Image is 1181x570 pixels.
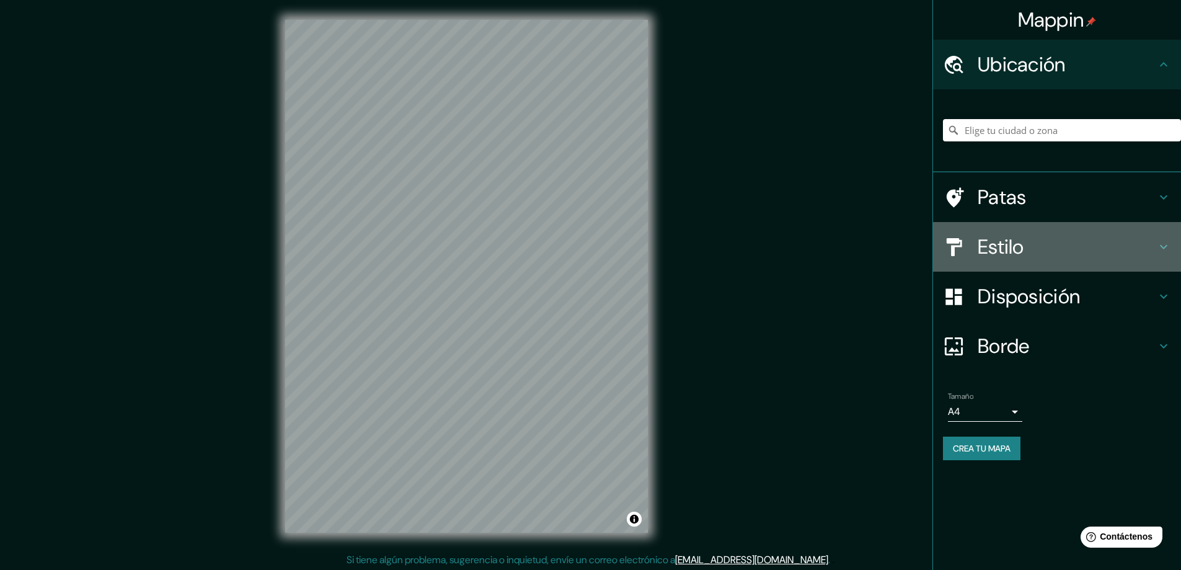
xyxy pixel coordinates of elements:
[1071,522,1167,556] iframe: Lanzador de widgets de ayuda
[828,553,830,566] font: .
[627,512,642,527] button: Activar o desactivar atribución
[978,333,1030,359] font: Borde
[1086,17,1096,27] img: pin-icon.png
[933,172,1181,222] div: Patas
[943,119,1181,141] input: Elige tu ciudad o zona
[285,20,648,533] canvas: Mapa
[948,402,1022,422] div: A4
[347,553,675,566] font: Si tiene algún problema, sugerencia o inquietud, envíe un correo electrónico a
[953,443,1011,454] font: Crea tu mapa
[948,405,960,418] font: A4
[933,222,1181,272] div: Estilo
[830,553,832,566] font: .
[978,184,1027,210] font: Patas
[832,553,834,566] font: .
[1018,7,1084,33] font: Mappin
[933,40,1181,89] div: Ubicación
[978,51,1066,78] font: Ubicación
[978,234,1024,260] font: Estilo
[933,272,1181,321] div: Disposición
[943,437,1020,460] button: Crea tu mapa
[978,283,1080,309] font: Disposición
[675,553,828,566] a: [EMAIL_ADDRESS][DOMAIN_NAME]
[933,321,1181,371] div: Borde
[948,391,973,401] font: Tamaño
